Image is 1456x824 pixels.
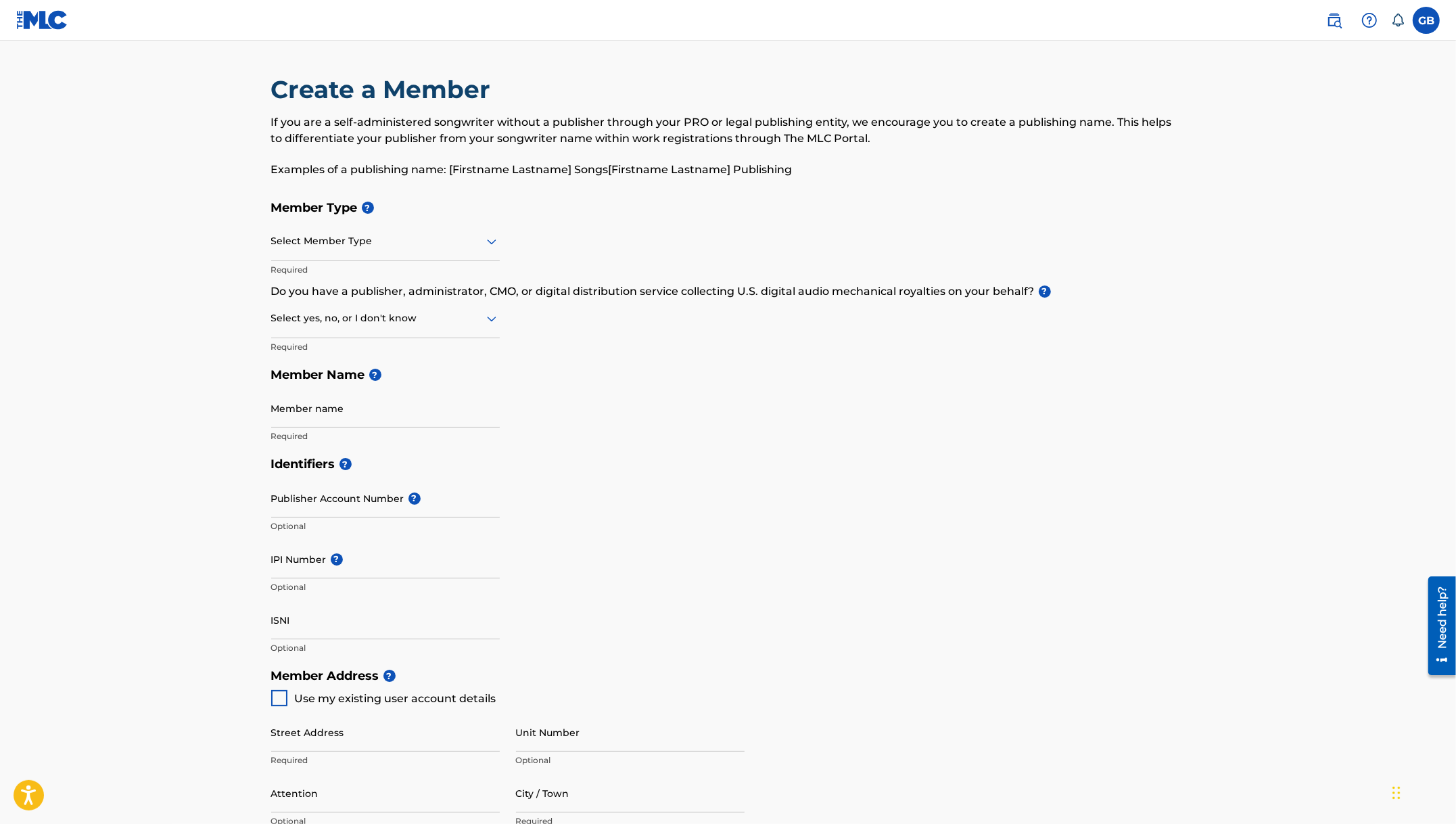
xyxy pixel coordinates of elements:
p: Optional [271,520,500,532]
span: ? [383,670,396,682]
iframe: Resource Center [1418,572,1456,681]
div: Notifications [1391,14,1405,27]
div: User Menu [1413,7,1440,34]
p: Optional [271,581,500,593]
p: Required [271,341,500,353]
span: Use my existing user account details [295,692,496,705]
h2: Create a Member [271,74,498,105]
span: ? [369,369,381,381]
span: ? [339,458,352,470]
p: Optional [271,642,500,654]
span: ? [362,202,374,214]
div: Drag [1392,773,1401,813]
iframe: Chat Widget [1388,759,1456,824]
img: MLC Logo [16,10,68,30]
img: help [1361,12,1378,28]
span: ? [408,493,421,505]
span: ? [1039,285,1051,298]
div: Help [1356,7,1383,34]
p: Optional [516,754,745,766]
h5: Identifiers [271,450,1185,479]
p: Required [271,264,500,276]
h5: Member Address [271,662,1185,691]
h5: Member Name [271,361,1185,390]
p: Required [271,430,500,442]
a: Public Search [1321,7,1348,34]
p: Do you have a publisher, administrator, CMO, or digital distribution service collecting U.S. digi... [271,283,1185,300]
h5: Member Type [271,193,1185,223]
p: Required [271,754,500,766]
img: search [1326,12,1342,28]
p: Examples of a publishing name: [Firstname Lastname] Songs[Firstname Lastname] Publishing [271,162,1185,178]
p: If you are a self-administered songwriter without a publisher through your PRO or legal publishin... [271,114,1185,147]
span: ? [331,553,343,566]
